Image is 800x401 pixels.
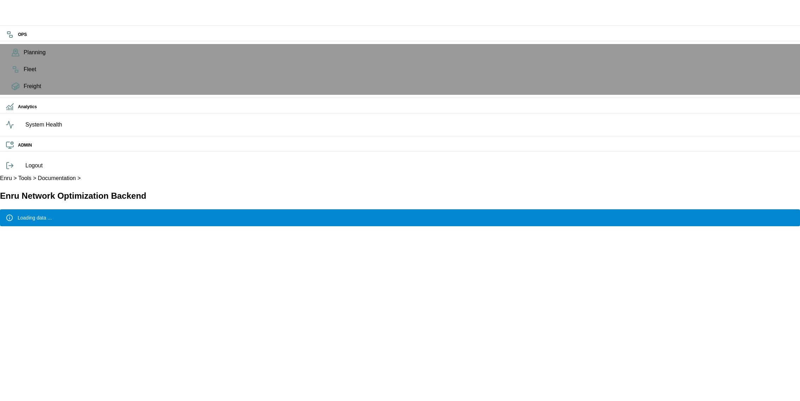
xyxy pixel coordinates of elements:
[24,48,794,57] span: Planning
[18,104,794,110] h6: Analytics
[24,82,794,91] span: Freight
[25,161,794,170] span: Logout
[18,31,794,38] h6: OPS
[24,65,794,74] span: Fleet
[18,211,52,224] div: Loading data ...
[25,121,794,129] span: System Health
[18,142,794,149] h6: ADMIN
